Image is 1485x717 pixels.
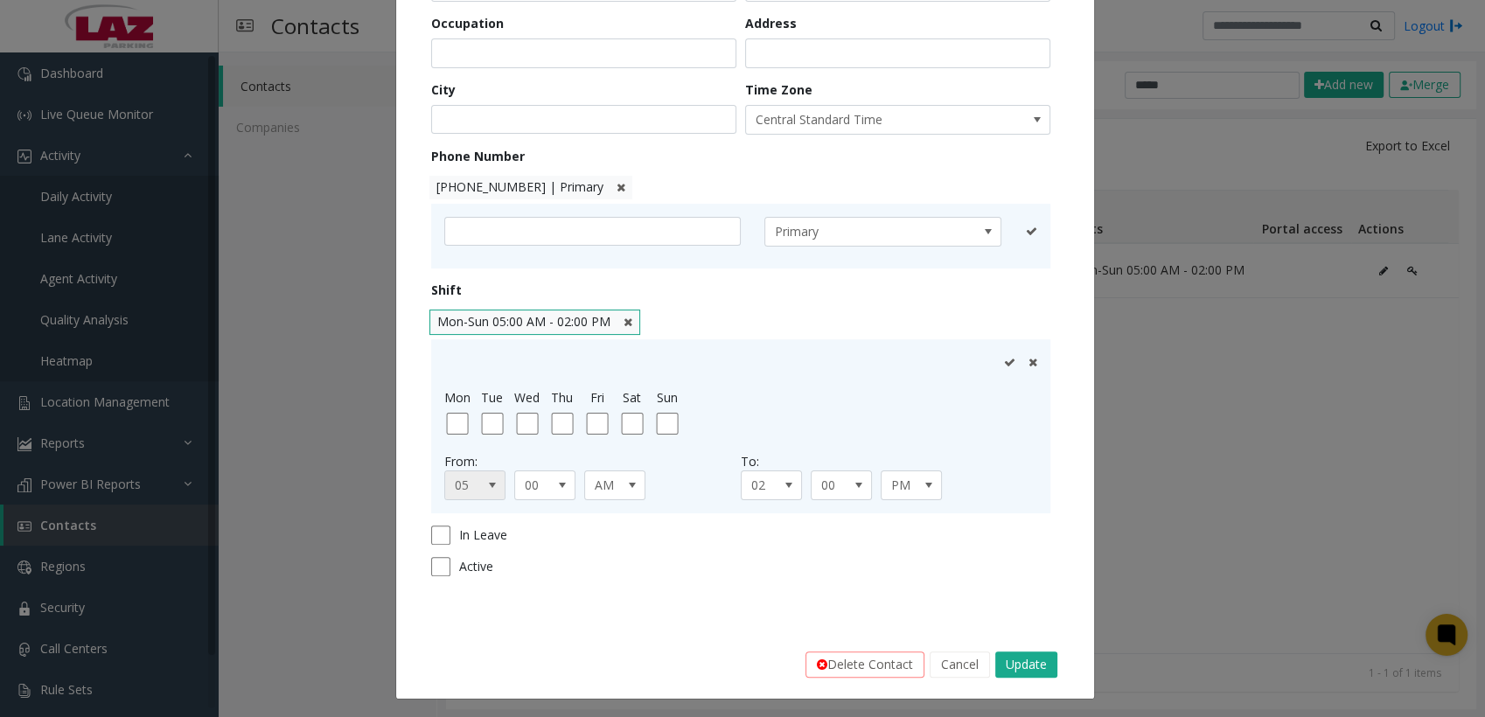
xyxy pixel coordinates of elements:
[741,452,1037,470] div: To:
[437,313,610,330] span: Mon-Sun 05:00 AM - 02:00 PM
[445,471,492,499] span: 05
[444,452,741,470] div: From:
[623,388,641,407] label: Sat
[551,388,573,407] label: Thu
[585,471,632,499] span: AM
[657,388,678,407] label: Sun
[745,80,812,99] label: Time Zone
[742,471,789,499] span: 02
[481,388,503,407] label: Tue
[765,218,953,246] span: Primary
[459,557,493,575] span: Active
[431,147,525,165] label: Phone Number
[515,471,562,499] span: 00
[590,388,604,407] label: Fri
[436,178,603,195] span: [PHONE_NUMBER] | Primary
[995,651,1057,678] button: Update
[514,388,540,407] label: Wed
[444,388,471,407] label: Mon
[459,526,507,544] span: In Leave
[746,106,989,134] span: Central Standard Time
[431,80,456,99] label: City
[431,281,462,299] label: Shift
[812,471,859,499] span: 00
[882,471,929,499] span: PM
[805,651,924,678] button: Delete Contact
[930,651,990,678] button: Cancel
